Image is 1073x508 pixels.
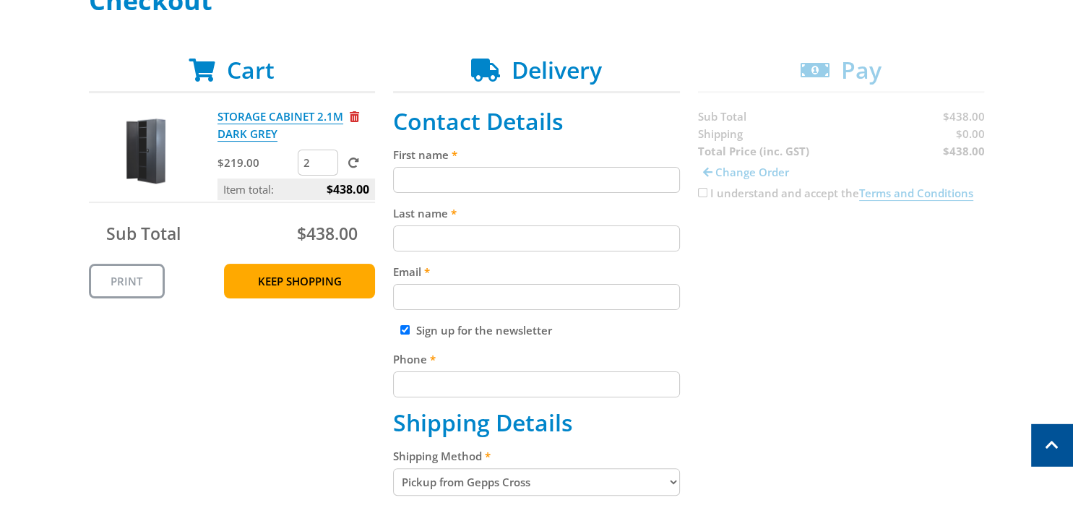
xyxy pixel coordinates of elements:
input: Please enter your telephone number. [393,371,680,397]
input: Please enter your first name. [393,167,680,193]
span: Delivery [512,54,602,85]
a: Print [89,264,165,298]
label: Shipping Method [393,447,680,465]
h2: Contact Details [393,108,680,135]
a: STORAGE CABINET 2.1M DARK GREY [217,109,343,142]
img: STORAGE CABINET 2.1M DARK GREY [103,108,189,194]
h2: Shipping Details [393,409,680,436]
select: Please select a shipping method. [393,468,680,496]
label: Last name [393,205,680,222]
span: Sub Total [106,222,181,245]
a: Remove from cart [350,109,359,124]
label: Phone [393,350,680,368]
p: $219.00 [217,154,295,171]
label: First name [393,146,680,163]
label: Email [393,263,680,280]
p: Item total: [217,178,375,200]
input: Please enter your email address. [393,284,680,310]
input: Please enter your last name. [393,225,680,251]
span: Cart [227,54,275,85]
span: $438.00 [327,178,369,200]
label: Sign up for the newsletter [416,323,552,337]
a: Keep Shopping [224,264,375,298]
span: $438.00 [297,222,358,245]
